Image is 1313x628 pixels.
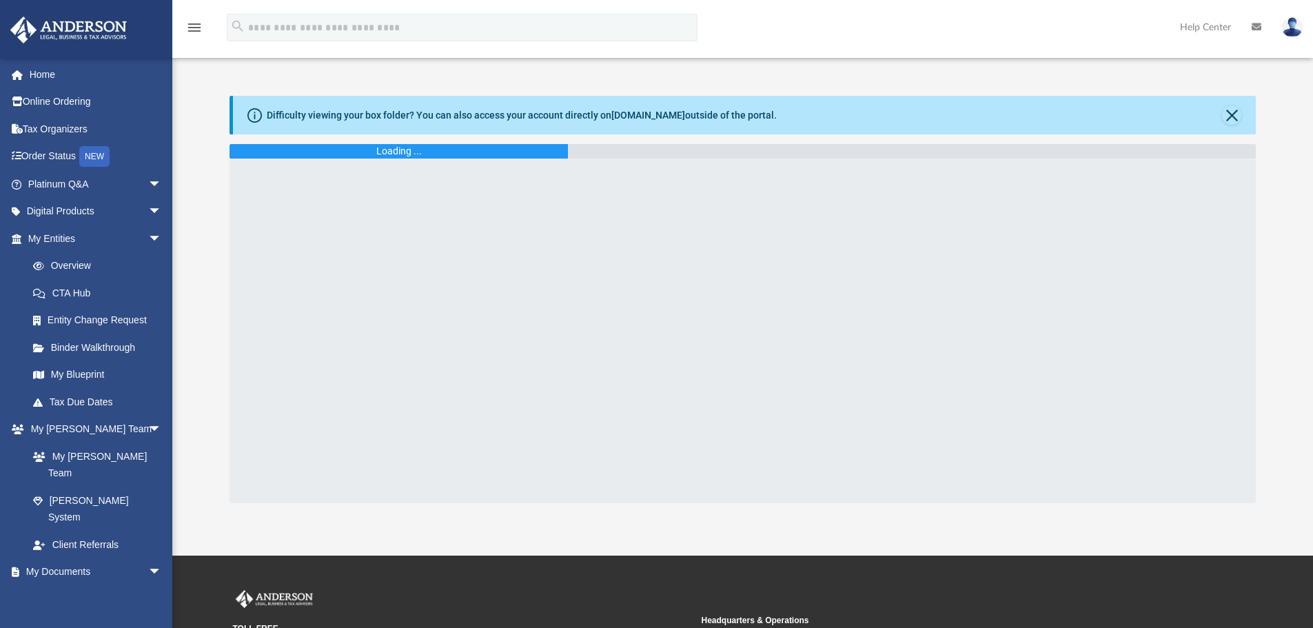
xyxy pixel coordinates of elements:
img: Anderson Advisors Platinum Portal [6,17,131,43]
span: arrow_drop_down [148,558,176,587]
a: Online Ordering [10,88,183,116]
a: menu [186,26,203,36]
a: My Entitiesarrow_drop_down [10,225,183,252]
span: arrow_drop_down [148,416,176,444]
a: Client Referrals [19,531,176,558]
img: User Pic [1282,17,1303,37]
img: Anderson Advisors Platinum Portal [233,590,316,608]
a: Entity Change Request [19,307,183,334]
span: arrow_drop_down [148,170,176,199]
div: Difficulty viewing your box folder? You can also access your account directly on outside of the p... [267,108,777,123]
a: Home [10,61,183,88]
i: menu [186,19,203,36]
a: [PERSON_NAME] System [19,487,176,531]
small: Headquarters & Operations [702,614,1161,627]
div: Loading ... [376,144,422,159]
div: NEW [79,146,110,167]
a: Tax Organizers [10,115,183,143]
a: My Documentsarrow_drop_down [10,558,176,586]
span: arrow_drop_down [148,225,176,253]
a: CTA Hub [19,279,183,307]
i: search [230,19,245,34]
button: Close [1222,105,1241,125]
a: Platinum Q&Aarrow_drop_down [10,170,183,198]
a: My Blueprint [19,361,176,389]
a: [DOMAIN_NAME] [611,110,685,121]
a: My [PERSON_NAME] Team [19,443,169,487]
span: arrow_drop_down [148,198,176,226]
a: Overview [19,252,183,280]
a: Digital Productsarrow_drop_down [10,198,183,225]
a: My [PERSON_NAME] Teamarrow_drop_down [10,416,176,443]
a: Binder Walkthrough [19,334,183,361]
a: Order StatusNEW [10,143,183,171]
a: Tax Due Dates [19,388,183,416]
